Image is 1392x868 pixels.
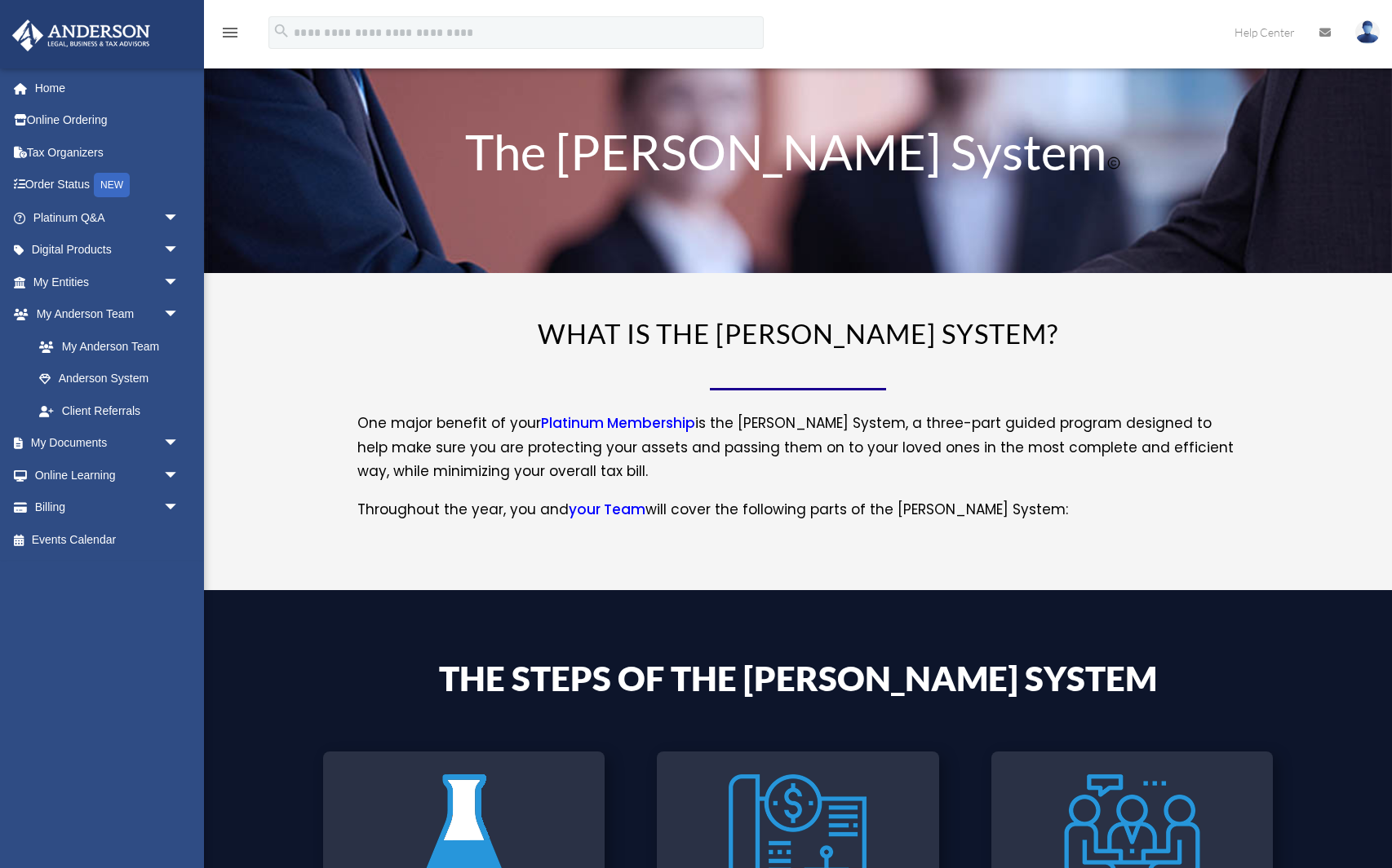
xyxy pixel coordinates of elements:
a: Online Ordering [11,104,204,137]
i: menu [220,23,240,42]
span: arrow_drop_down [163,201,196,235]
a: My Documentsarrow_drop_down [11,427,204,460]
img: Anderson Advisors Platinum Portal [7,20,155,51]
img: User Pic [1355,20,1380,44]
a: menu [220,29,240,42]
a: your Team [569,500,645,527]
span: WHAT IS THE [PERSON_NAME] SYSTEM? [538,317,1058,350]
a: Digital Productsarrow_drop_down [11,234,204,267]
span: arrow_drop_down [163,459,196,492]
a: Online Learningarrow_drop_down [11,459,204,491]
h4: The Steps of the [PERSON_NAME] System [357,661,1239,703]
a: Platinum Membership [541,413,695,441]
a: Anderson System [23,363,196,395]
a: Events Calendar [11,523,204,556]
a: Order StatusNEW [11,169,204,202]
a: My Anderson Teamarrow_drop_down [11,298,204,331]
span: arrow_drop_down [163,266,196,299]
i: search [273,22,290,40]
a: Client Referrals [23,394,204,427]
h1: The [PERSON_NAME] System [357,127,1239,184]
span: arrow_drop_down [163,427,196,460]
div: NEW [94,173,130,197]
span: arrow_drop_down [163,234,196,267]
a: Platinum Q&Aarrow_drop_down [11,201,204,234]
a: Home [11,72,204,104]
span: arrow_drop_down [163,491,196,525]
a: Tax Organizers [11,136,204,169]
a: My Entitiesarrow_drop_down [11,266,204,298]
span: arrow_drop_down [163,298,196,332]
a: My Anderson Team [23,330,204,363]
p: Throughout the year, you and will cover the following parts of the [PERSON_NAME] System: [357,498,1239,522]
a: Billingarrow_drop_down [11,491,204,524]
p: One major benefit of your is the [PERSON_NAME] System, a three-part guided program designed to he... [357,412,1239,498]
